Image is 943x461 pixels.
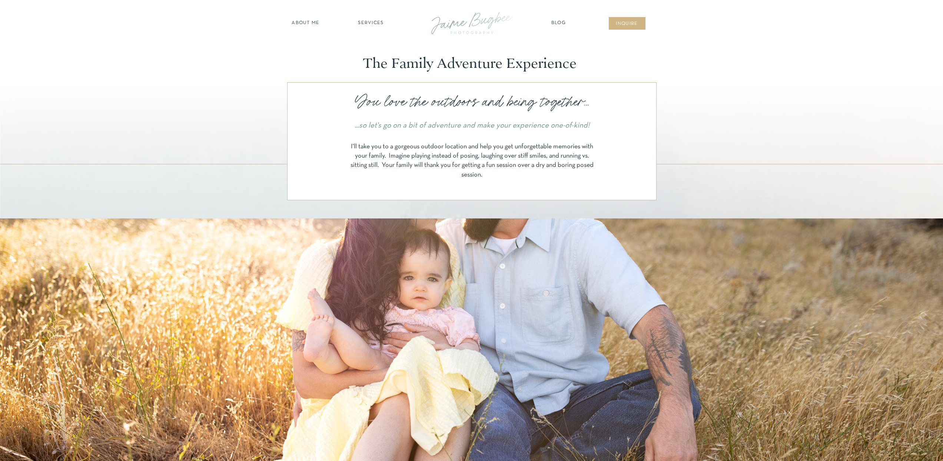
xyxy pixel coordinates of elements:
a: about ME [290,20,322,27]
a: inqUIre [612,20,642,28]
i: ...so let's go on a bit of adventure and make your experience one-of-kind! [355,122,590,129]
p: You love the outdoors and being together... [346,91,598,112]
p: I'll take you to a gorgeous outdoor location and help you get unforgettable memories with your fa... [349,142,595,184]
p: The Family Adventure Experience [363,55,580,72]
a: Blog [549,20,568,27]
a: SERVICES [350,20,392,27]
